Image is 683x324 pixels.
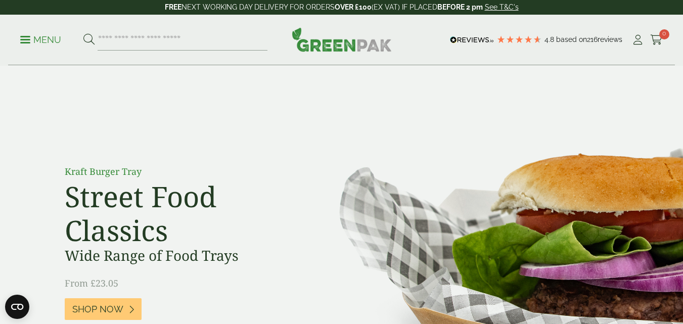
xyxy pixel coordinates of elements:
strong: BEFORE 2 pm [437,3,483,11]
i: My Account [631,35,644,45]
i: Cart [650,35,663,45]
img: REVIEWS.io [450,36,494,43]
a: 0 [650,32,663,48]
button: Open CMP widget [5,295,29,319]
span: Shop Now [72,304,123,315]
span: reviews [598,35,622,43]
span: Based on [556,35,587,43]
strong: FREE [165,3,181,11]
a: See T&C's [485,3,519,11]
p: Menu [20,34,61,46]
h2: Street Food Classics [65,179,292,247]
span: 216 [587,35,598,43]
h3: Wide Range of Food Trays [65,247,292,264]
strong: OVER £100 [335,3,372,11]
a: Menu [20,34,61,44]
img: GreenPak Supplies [292,27,392,52]
p: Kraft Burger Tray [65,165,292,178]
span: From £23.05 [65,277,118,289]
a: Shop Now [65,298,142,320]
span: 0 [659,29,669,39]
div: 4.79 Stars [496,35,542,44]
span: 4.8 [544,35,556,43]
